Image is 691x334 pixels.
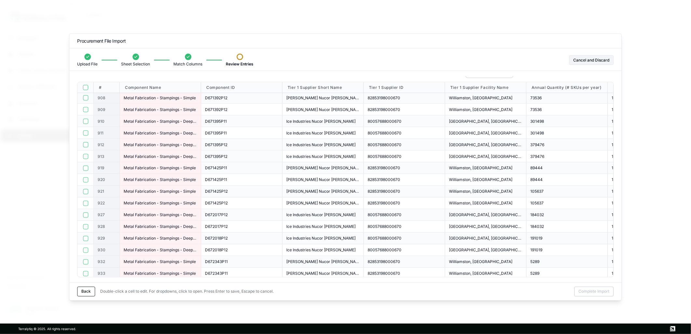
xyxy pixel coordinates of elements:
span: 191019 [530,236,542,241]
span: 933 [98,271,105,276]
span: 89444 [530,165,543,171]
span: 5289 [530,259,539,264]
span: 1 [612,154,613,159]
span: Sheet Selection [121,62,150,67]
span: Ice Industries Nucor [PERSON_NAME] [286,224,356,229]
div: 82853198000670 [364,198,445,209]
span: Williamston, [GEOGRAPHIC_DATA] [449,201,512,206]
div: 1 [608,92,689,104]
div: 933 [94,268,120,280]
div: 1 [608,104,689,116]
span: D672017P12 [205,224,228,229]
span: 80057688000670 [368,118,401,124]
span: 1 [612,189,613,194]
span: [PERSON_NAME] Nucor [PERSON_NAME] [286,259,359,264]
span: Metal Fabrication - Stampings - Deep Draw [124,247,197,253]
div: Stanco Nucor Hickman [282,256,364,268]
span: 379476 [530,154,544,159]
span: 82853198000670 [368,107,400,112]
span: Metal Fabrication - Stampings - Deep Draw [124,236,197,241]
span: D672343P11 [205,259,228,264]
div: 80057688000670 [364,244,445,256]
span: Metal Fabrication - Stampings - Deep Draw [124,130,197,135]
span: D671425P11 [205,165,227,171]
div: Grenada, MS [445,139,526,151]
span: Tier 1 Supplier Facility Name [450,85,508,90]
span: Williamston, [GEOGRAPHIC_DATA] [449,107,512,112]
span: D671425P11 [205,177,227,182]
div: Stanco Nucor Hickman [282,198,364,209]
div: 927 [94,209,120,221]
div: D671392P12 [201,104,282,116]
span: Tier 1 Supplier ID [369,85,404,90]
button: Cancel and Discard [569,55,614,65]
div: D671395P11 [201,116,282,127]
div: 80057688000670 [364,221,445,233]
span: 919 [98,165,104,171]
div: D671395P12 [201,151,282,162]
div: 82853198000670 [364,92,445,104]
div: D672343P11 [201,256,282,268]
span: 80057688000670 [368,224,401,229]
div: 1 [608,116,689,127]
span: 82853198000670 [368,177,400,182]
div: 80057688000670 [364,151,445,162]
div: 82853198000670 [364,268,445,280]
span: Ice Industries Nucor [PERSON_NAME] [286,212,356,217]
span: Ice Industries Nucor [PERSON_NAME] [286,236,356,241]
div: 1 [608,209,689,221]
div: D672018P12 [201,244,282,256]
span: 930 [98,247,105,253]
div: 82853198000670 [364,256,445,268]
span: D672343P11 [205,271,228,276]
div: Grenada, MS [445,209,526,221]
span: Metal Fabrication - Stampings - Simple [124,271,196,276]
div: 1 [608,233,689,244]
div: D671395P12 [201,139,282,151]
span: Williamston, [GEOGRAPHIC_DATA] [449,165,512,171]
span: Ice Industries Nucor [PERSON_NAME] [286,247,356,253]
div: D672017P12 [201,209,282,221]
span: 5289 [530,271,539,276]
span: 1 [612,95,613,100]
span: D671425P12 [205,189,228,194]
span: Metal Fabrication - Stampings - Deep Draw [124,224,197,229]
span: 82853198000670 [368,95,400,100]
span: Component ID [206,85,235,90]
div: Ice Industries Nucor Hickman [282,244,364,256]
div: 1 [608,139,689,151]
div: Component ID [201,82,282,93]
div: Grenada, MS [445,116,526,127]
span: [PERSON_NAME] Nucor [PERSON_NAME] [286,107,359,112]
span: Match Columns [173,62,202,67]
div: Tier 1 Supplier Facility Name [445,82,526,93]
span: D672017P12 [205,212,228,217]
span: 105637 [530,201,544,206]
span: 929 [98,236,105,241]
span: 1 [612,259,613,264]
div: Stanco Nucor Hickman [282,162,364,174]
span: 1 [612,118,613,124]
div: 1 [608,268,689,280]
div: Grenada, MS [445,151,526,162]
span: Metal Fabrication - Stampings - Deep Draw [124,154,197,159]
div: Williamston, SC [445,174,526,186]
span: 184032 [530,224,544,229]
div: 82853198000670 [364,104,445,116]
span: D671395P12 [205,154,227,159]
div: Tier 1 Supplier Short Name [282,82,364,93]
div: 379476 [526,151,608,162]
div: D672343P11 [201,268,282,280]
span: Metal Fabrication - Stampings - Simple [124,107,196,112]
span: 912 [98,142,104,147]
div: D671425P11 [201,174,282,186]
span: 928 [98,224,105,229]
div: 73536 [526,92,608,104]
div: 932 [94,256,120,268]
div: 911 [94,127,120,139]
div: 89444 [526,162,608,174]
span: 89444 [530,177,543,182]
div: 1 [608,174,689,186]
div: 191019 [526,244,608,256]
div: 184032 [526,221,608,233]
